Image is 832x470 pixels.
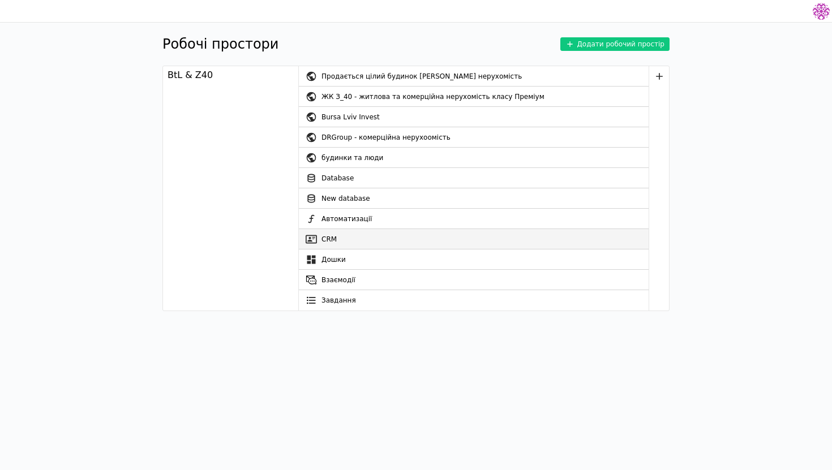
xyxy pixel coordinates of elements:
[813,3,830,20] img: 137b5da8a4f5046b86490006a8dec47a
[321,87,649,107] div: ЖК З_40 - житлова та комерційна нерухомість класу Преміум
[321,148,649,168] div: будинки та люди
[299,249,649,270] a: Дошки
[299,87,649,107] a: ЖК З_40 - житлова та комерційна нерухомість класу Преміум
[299,148,649,168] a: будинки та люди
[299,66,649,87] a: Продається цілий будинок [PERSON_NAME] нерухомість
[162,34,278,54] h1: Робочі простори
[299,229,649,249] a: CRM
[299,127,649,148] a: DRGroup - комерційна нерухоомість
[168,68,213,82] div: BtL & Z40
[321,127,649,148] div: DRGroup - комерційна нерухоомість
[321,107,649,127] div: Bursa Lviv Invest
[299,107,649,127] a: Bursa Lviv Invest
[560,37,670,51] button: Додати робочий простір
[299,209,649,229] a: Автоматизації
[299,168,649,188] a: Database
[299,270,649,290] a: Взаємодії
[299,290,649,311] a: Завдання
[321,66,649,87] div: Продається цілий будинок [PERSON_NAME] нерухомість
[299,188,649,209] a: New database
